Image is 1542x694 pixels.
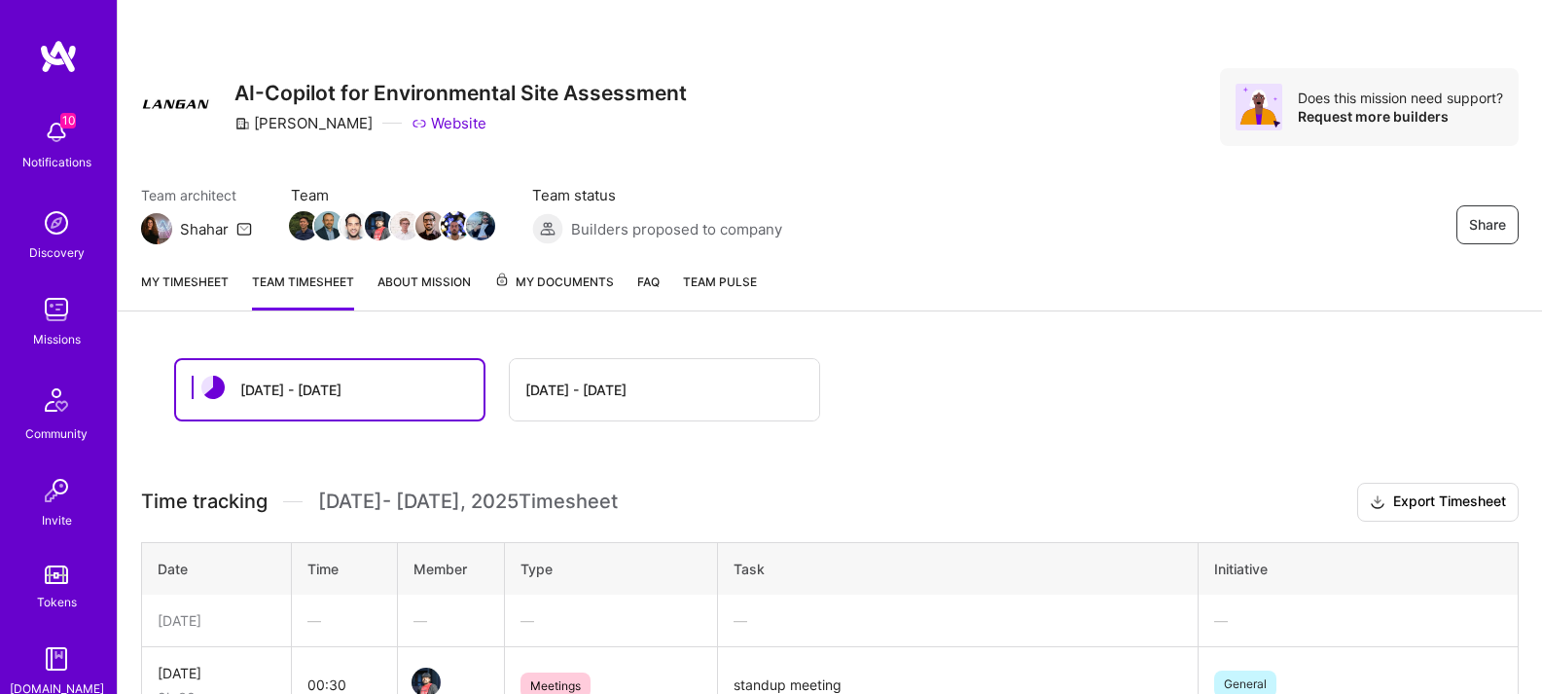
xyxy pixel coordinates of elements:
[412,113,486,133] a: Website
[415,211,445,240] img: Team Member Avatar
[525,380,627,400] div: [DATE] - [DATE]
[365,211,394,240] img: Team Member Avatar
[494,272,614,293] span: My Documents
[33,329,81,349] div: Missions
[340,211,369,240] img: Team Member Avatar
[441,211,470,240] img: Team Member Avatar
[291,185,493,205] span: Team
[291,542,398,595] th: Time
[532,213,563,244] img: Builders proposed to company
[1357,483,1519,522] button: Export Timesheet
[291,209,316,242] a: Team Member Avatar
[141,68,211,138] img: Company Logo
[1214,610,1502,631] div: —
[520,610,701,631] div: —
[468,209,493,242] a: Team Member Avatar
[683,274,757,289] span: Team Pulse
[236,221,252,237] i: icon Mail
[60,113,76,128] span: 10
[341,209,367,242] a: Team Member Avatar
[504,542,717,595] th: Type
[637,272,660,310] a: FAQ
[1298,89,1503,107] div: Does this mission need support?
[367,209,392,242] a: Team Member Avatar
[201,376,225,399] img: status icon
[234,81,687,105] h3: AI-Copilot for Environmental Site Assessment
[413,610,488,631] div: —
[29,242,85,263] div: Discovery
[466,211,495,240] img: Team Member Avatar
[1370,493,1385,513] i: icon Download
[1298,107,1503,126] div: Request more builders
[683,272,757,310] a: Team Pulse
[37,113,76,152] img: bell
[180,219,229,239] div: Shahar
[377,272,471,310] a: About Mission
[42,510,72,530] div: Invite
[37,203,76,242] img: discovery
[234,116,250,131] i: icon CompanyGray
[1469,215,1506,235] span: Share
[37,592,77,612] div: Tokens
[392,209,417,242] a: Team Member Avatar
[1456,205,1519,244] button: Share
[22,152,91,172] div: Notifications
[37,471,76,510] img: Invite
[45,566,68,584] img: tokens
[158,663,275,683] div: [DATE]
[141,185,252,205] span: Team architect
[398,542,505,595] th: Member
[718,542,1199,595] th: Task
[141,272,229,310] a: My timesheet
[314,211,343,240] img: Team Member Avatar
[37,639,76,678] img: guide book
[1198,542,1518,595] th: Initiative
[158,610,275,631] div: [DATE]
[494,272,614,310] a: My Documents
[33,377,80,423] img: Community
[390,211,419,240] img: Team Member Avatar
[39,39,78,74] img: logo
[252,272,354,310] a: Team timesheet
[141,213,172,244] img: Team Architect
[318,490,618,514] span: [DATE] - [DATE] , 2025 Timesheet
[37,290,76,329] img: teamwork
[532,185,782,205] span: Team status
[234,113,373,133] div: [PERSON_NAME]
[142,542,292,595] th: Date
[25,423,88,444] div: Community
[417,209,443,242] a: Team Member Avatar
[1236,84,1282,130] img: Avatar
[307,610,382,631] div: —
[571,219,782,239] span: Builders proposed to company
[141,490,268,514] span: Time tracking
[734,610,1182,631] div: —
[443,209,468,242] a: Team Member Avatar
[289,211,318,240] img: Team Member Avatar
[316,209,341,242] a: Team Member Avatar
[240,380,341,400] div: [DATE] - [DATE]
